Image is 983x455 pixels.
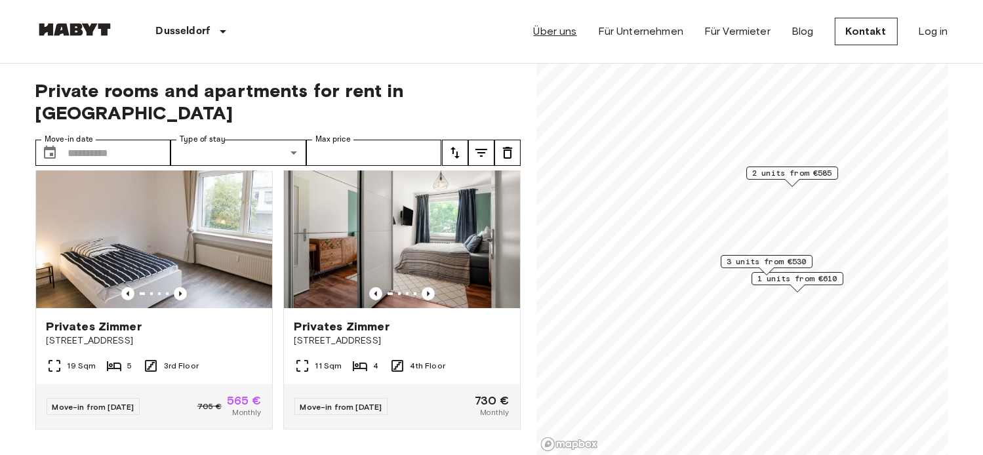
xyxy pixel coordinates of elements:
[442,140,468,166] button: tune
[127,360,132,372] span: 5
[36,151,272,308] img: Marketing picture of unit DE-11-003-01M
[294,334,510,347] span: [STREET_ADDRESS]
[540,437,598,452] a: Mapbox logo
[752,272,843,292] div: Map marker
[45,134,93,145] label: Move-in date
[294,319,390,334] span: Privates Zimmer
[35,79,521,124] span: Private rooms and apartments for rent in [GEOGRAPHIC_DATA]
[704,24,771,39] a: Für Vermieter
[315,360,342,372] span: 11 Sqm
[47,319,142,334] span: Privates Zimmer
[757,273,837,285] span: 1 units from €610
[752,167,832,179] span: 2 units from €585
[468,140,494,166] button: tune
[835,18,898,45] a: Kontakt
[746,167,838,187] div: Map marker
[300,402,382,412] span: Move-in from [DATE]
[315,134,351,145] label: Max price
[727,256,807,267] span: 3 units from €530
[35,23,114,36] img: Habyt
[721,255,812,275] div: Map marker
[475,395,510,406] span: 730 €
[164,360,199,372] span: 3rd Floor
[52,402,134,412] span: Move-in from [DATE]
[37,140,63,166] button: Choose date
[68,360,96,372] span: 19 Sqm
[156,24,211,39] p: Dusseldorf
[284,151,520,308] img: Marketing picture of unit DE-11-001-001-04HF
[422,287,435,300] button: Previous image
[534,24,577,39] a: Über uns
[47,334,262,347] span: [STREET_ADDRESS]
[232,406,261,418] span: Monthly
[598,24,683,39] a: Für Unternehmen
[174,287,187,300] button: Previous image
[369,287,382,300] button: Previous image
[792,24,814,39] a: Blog
[494,140,521,166] button: tune
[919,24,948,39] a: Log in
[411,360,445,372] span: 4th Floor
[480,406,509,418] span: Monthly
[197,401,222,412] span: 705 €
[180,134,226,145] label: Type of stay
[227,395,262,406] span: 565 €
[121,287,134,300] button: Previous image
[283,150,521,429] a: Marketing picture of unit DE-11-001-001-04HFPrevious imagePrevious imagePrivates Zimmer[STREET_AD...
[373,360,378,372] span: 4
[35,150,273,429] a: Marketing picture of unit DE-11-003-01MPrevious imagePrevious imagePrivates Zimmer[STREET_ADDRESS...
